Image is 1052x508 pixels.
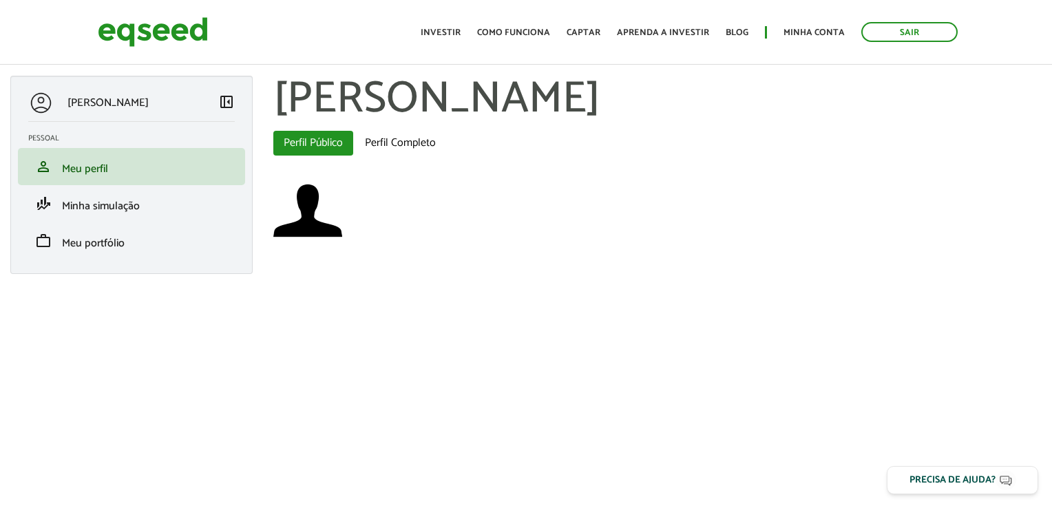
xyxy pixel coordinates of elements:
span: Meu portfólio [62,234,125,253]
h1: [PERSON_NAME] [273,76,1042,124]
a: Ver perfil do usuário. [273,176,342,245]
a: Aprenda a investir [617,28,709,37]
li: Meu portfólio [18,222,245,260]
a: personMeu perfil [28,158,235,175]
span: work [35,233,52,249]
a: Como funciona [477,28,550,37]
a: Captar [567,28,600,37]
span: left_panel_close [218,94,235,110]
span: Meu perfil [62,160,108,178]
li: Meu perfil [18,148,245,185]
a: finance_modeMinha simulação [28,195,235,212]
p: [PERSON_NAME] [67,96,149,109]
img: EqSeed [98,14,208,50]
a: Investir [421,28,461,37]
li: Minha simulação [18,185,245,222]
a: Colapsar menu [218,94,235,113]
a: workMeu portfólio [28,233,235,249]
a: Blog [726,28,748,37]
span: Minha simulação [62,197,140,215]
a: Minha conta [783,28,845,37]
h2: Pessoal [28,134,245,142]
span: person [35,158,52,175]
span: finance_mode [35,195,52,212]
a: Sair [861,22,958,42]
a: Perfil Completo [355,131,446,156]
img: Foto de FELIPE DAVILA [273,176,342,245]
a: Perfil Público [273,131,353,156]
